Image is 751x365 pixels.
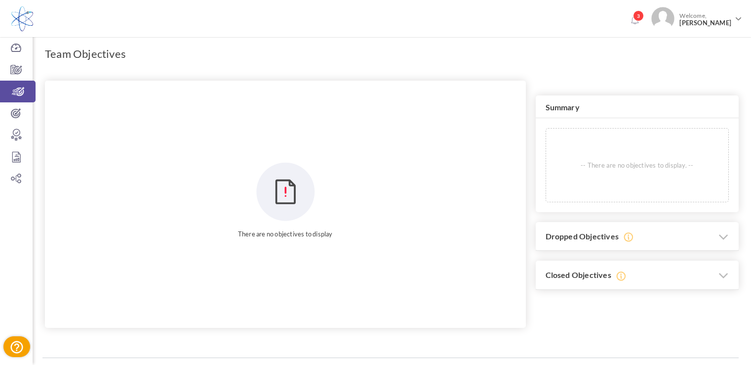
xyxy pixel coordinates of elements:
[647,3,746,32] a: Photo Welcome,[PERSON_NAME]
[627,13,642,29] a: Notifications
[679,19,731,27] span: [PERSON_NAME]
[536,95,739,118] h3: Summary
[674,7,734,32] span: Welcome,
[45,47,126,61] h1: Team Objectives
[536,222,739,251] h3: Dropped Objectives
[633,10,644,21] span: 3
[546,129,729,202] p: -- There are no objectives to display. --
[651,7,674,30] img: Photo
[45,229,526,239] small: There are no objectives to display
[256,162,315,222] img: Emptyobjective.svg
[11,6,33,31] img: Logo
[536,261,739,290] h3: Closed Objectives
